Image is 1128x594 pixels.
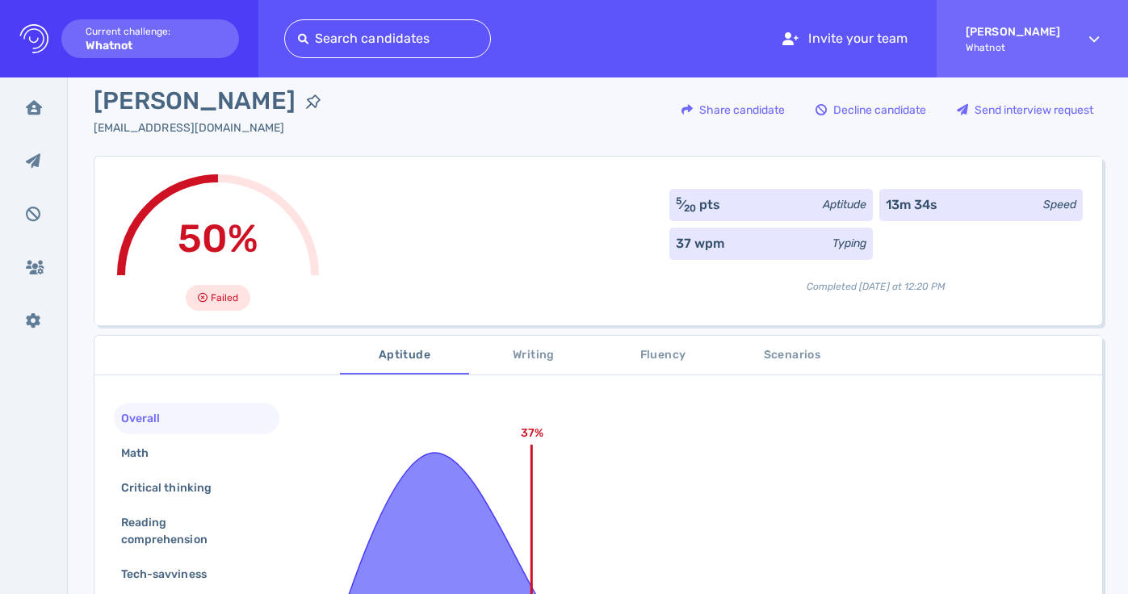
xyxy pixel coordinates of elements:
div: Completed [DATE] at 12:20 PM [669,266,1083,294]
button: Send interview request [948,90,1102,129]
span: [PERSON_NAME] [94,83,296,119]
div: Speed [1043,196,1076,213]
button: Share candidate [673,90,794,129]
span: Scenarios [737,345,847,366]
div: Aptitude [823,196,866,213]
div: Overall [118,407,179,430]
span: 50% [178,215,258,261]
sup: 5 [676,195,681,207]
div: ⁄ pts [676,195,720,215]
sub: 20 [684,203,696,214]
text: 37% [521,426,543,440]
span: Failed [211,288,238,307]
div: Critical thinking [118,476,231,500]
div: Click to copy the email address [94,119,331,136]
div: 37 wpm [676,234,724,253]
div: Typing [832,235,866,252]
strong: [PERSON_NAME] [966,25,1060,39]
div: Math [118,441,168,465]
span: Fluency [608,345,718,366]
button: Decline candidate [807,90,935,129]
div: Tech-savviness [118,563,226,586]
div: Reading comprehension [118,511,262,551]
span: Whatnot [966,42,1060,53]
div: 13m 34s [886,195,937,215]
span: Aptitude [350,345,459,366]
span: Writing [479,345,589,366]
div: Decline candidate [807,91,934,128]
div: Share candidate [673,91,793,128]
div: Send interview request [949,91,1101,128]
